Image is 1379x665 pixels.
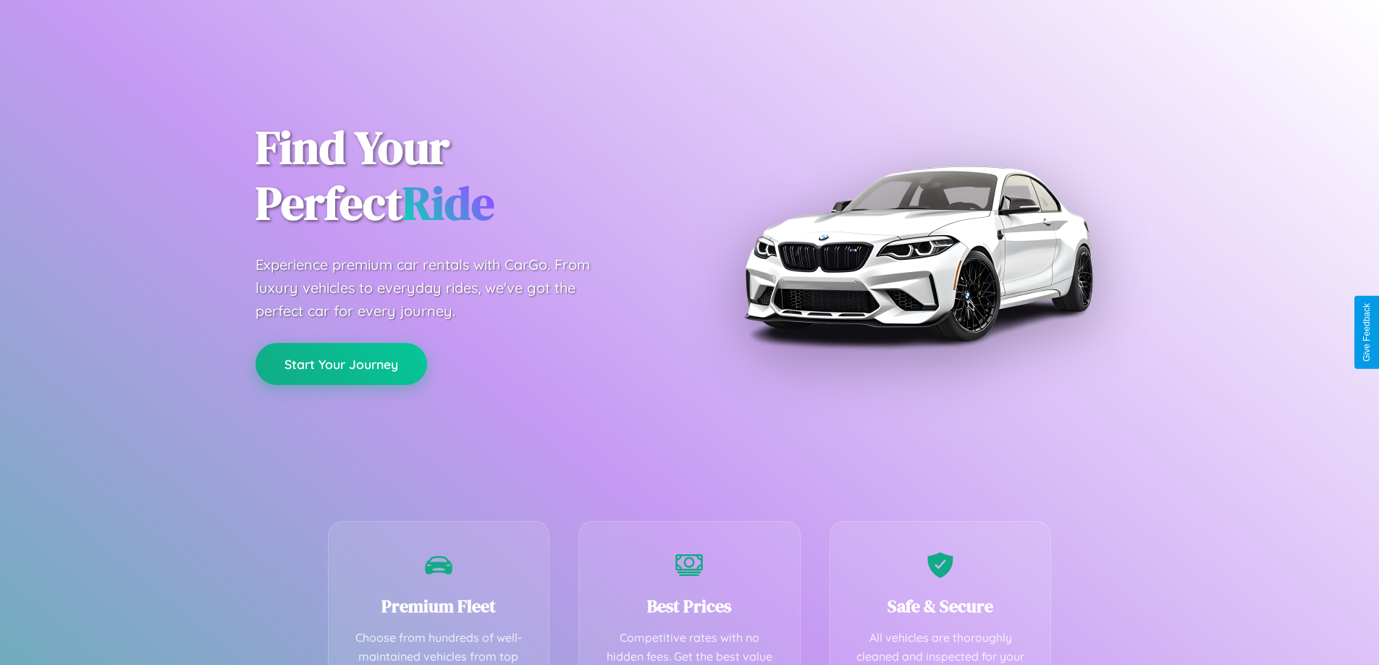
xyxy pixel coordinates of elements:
p: Experience premium car rentals with CarGo. From luxury vehicles to everyday rides, we've got the ... [256,253,617,323]
div: Give Feedback [1362,303,1372,362]
h3: Best Prices [601,594,778,618]
button: Start Your Journey [256,343,427,385]
span: Ride [402,171,494,234]
img: Premium BMW car rental vehicle [737,72,1099,434]
h1: Find Your Perfect [256,120,668,232]
h3: Safe & Secure [852,594,1029,618]
h3: Premium Fleet [350,594,528,618]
